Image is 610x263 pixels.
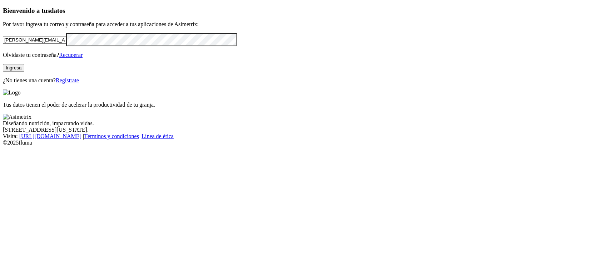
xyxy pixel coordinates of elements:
[3,140,607,146] div: © 2025 Iluma
[3,133,607,140] div: Visita : | |
[3,114,31,120] img: Asimetrix
[3,102,607,108] p: Tus datos tienen el poder de acelerar la productividad de tu granja.
[50,7,65,14] span: datos
[142,133,174,139] a: Línea de ética
[56,77,79,83] a: Regístrate
[19,133,81,139] a: [URL][DOMAIN_NAME]
[3,7,607,15] h3: Bienvenido a tus
[3,36,66,44] input: Tu correo
[3,64,24,72] button: Ingresa
[3,120,607,127] div: Diseñando nutrición, impactando vidas.
[3,127,607,133] div: [STREET_ADDRESS][US_STATE].
[3,77,607,84] p: ¿No tienes una cuenta?
[3,89,21,96] img: Logo
[3,21,607,28] p: Por favor ingresa tu correo y contraseña para acceder a tus aplicaciones de Asimetrix:
[3,52,607,58] p: Olvidaste tu contraseña?
[59,52,83,58] a: Recuperar
[84,133,139,139] a: Términos y condiciones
